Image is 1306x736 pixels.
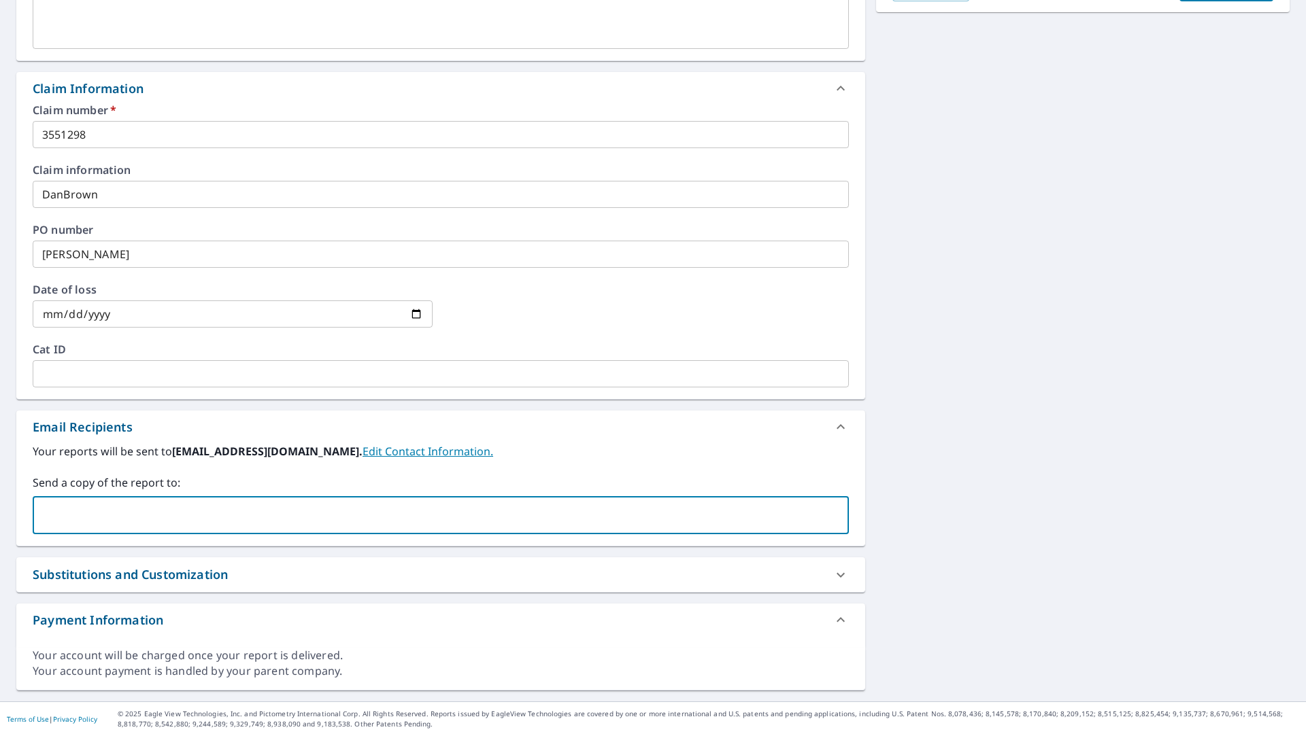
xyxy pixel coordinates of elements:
[16,603,865,636] div: Payment Information
[7,714,49,724] a: Terms of Use
[33,443,849,459] label: Your reports will be sent to
[53,714,97,724] a: Privacy Policy
[172,444,363,459] b: [EMAIL_ADDRESS][DOMAIN_NAME].
[33,224,849,235] label: PO number
[33,105,849,116] label: Claim number
[33,284,433,295] label: Date of loss
[33,474,849,491] label: Send a copy of the report to:
[33,565,228,584] div: Substitutions and Customization
[33,344,849,355] label: Cat ID
[118,709,1299,729] p: © 2025 Eagle View Technologies, Inc. and Pictometry International Corp. All Rights Reserved. Repo...
[16,72,865,105] div: Claim Information
[33,80,144,98] div: Claim Information
[363,444,493,459] a: EditContactInfo
[16,410,865,443] div: Email Recipients
[33,418,133,436] div: Email Recipients
[33,164,849,175] label: Claim information
[16,557,865,592] div: Substitutions and Customization
[7,715,97,723] p: |
[33,611,163,629] div: Payment Information
[33,648,849,663] div: Your account will be charged once your report is delivered.
[33,663,849,679] div: Your account payment is handled by your parent company.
